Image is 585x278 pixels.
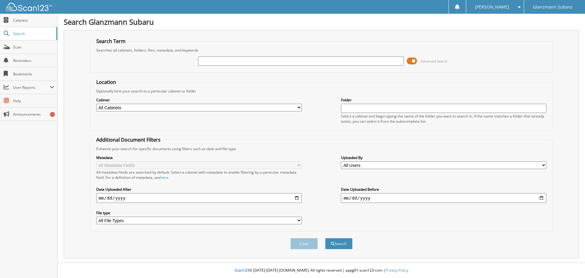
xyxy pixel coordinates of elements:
[93,48,550,53] div: Searches all cabinets, folders, files, metadata, and keywords
[96,210,302,215] label: File type
[58,263,585,278] div: © [DATE]-[DATE] [DOMAIN_NAME]. All rights reserved | appg01-scan123-com |
[93,88,550,94] div: Optionally limit your search to a particular cabinet or folder
[160,175,168,180] a: here
[341,155,546,160] label: Uploaded By
[93,146,550,151] div: Enhance your search for specific documents using filters such as date and file type.
[96,155,302,160] label: Metadata
[96,170,302,180] div: All metadata fields are searched by default. Select a cabinet with metadata to enable filtering b...
[13,58,54,63] span: Reminders
[13,18,54,23] span: Cabinets
[96,97,302,103] label: Cabinet
[64,17,579,27] h1: Search Glanzmann Subaru
[93,136,164,143] legend: Additional Document Filters
[50,112,55,117] div: 1
[325,238,353,249] button: Search
[420,59,448,63] span: Advanced Search
[13,112,54,117] span: Announcements
[13,71,54,77] span: Bookmarks
[341,187,546,192] label: Date Uploaded Before
[96,193,302,203] input: start
[96,187,302,192] label: Date Uploaded After
[6,3,52,11] img: scan123-logo-white.svg
[385,268,408,273] a: Privacy Policy
[13,45,54,50] span: Scan
[13,31,53,36] span: Search
[93,79,119,85] legend: Location
[235,268,249,273] span: Scan123
[13,98,54,103] span: Help
[13,85,50,90] span: User Reports
[533,5,573,9] span: Glanzmann Subaru
[290,238,318,249] button: Clear
[93,38,129,45] legend: Search Term
[555,249,585,278] iframe: Chat Widget
[475,5,509,9] span: [PERSON_NAME]
[341,193,546,203] input: end
[341,97,546,103] label: Folder
[341,114,546,124] div: Select a cabinet and begin typing the name of the folder you want to search in. If the name match...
